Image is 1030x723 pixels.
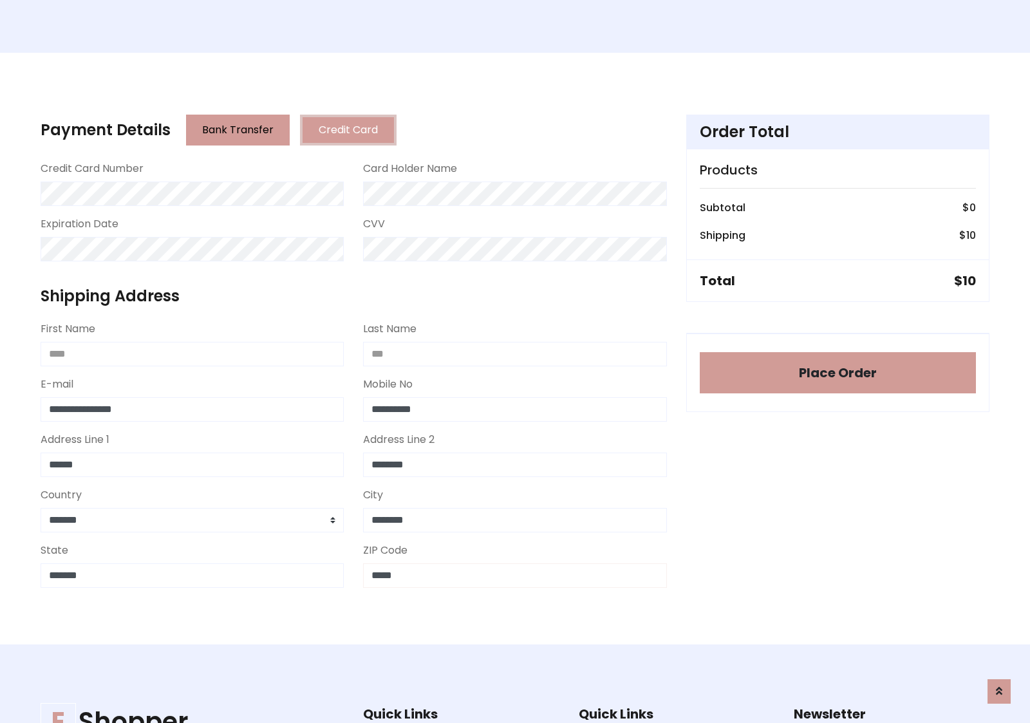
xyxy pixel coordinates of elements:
h5: Quick Links [363,706,559,722]
label: Credit Card Number [41,161,144,176]
h6: Subtotal [700,202,745,214]
label: CVV [363,216,385,232]
h5: Products [700,162,976,178]
label: Last Name [363,321,417,337]
label: ZIP Code [363,543,407,558]
label: State [41,543,68,558]
button: Credit Card [300,115,397,146]
h6: Shipping [700,229,745,241]
label: Address Line 2 [363,432,435,447]
span: 0 [969,200,976,215]
label: Expiration Date [41,216,118,232]
h5: Total [700,273,735,288]
button: Place Order [700,352,976,393]
h4: Payment Details [41,121,171,140]
span: 10 [962,272,976,290]
label: Card Holder Name [363,161,457,176]
h6: $ [959,229,976,241]
span: 10 [966,228,976,243]
h4: Shipping Address [41,287,667,306]
label: First Name [41,321,95,337]
label: Country [41,487,82,503]
label: Mobile No [363,377,413,392]
label: City [363,487,383,503]
h5: Quick Links [579,706,774,722]
label: Address Line 1 [41,432,109,447]
button: Bank Transfer [186,115,290,146]
h5: $ [954,273,976,288]
h5: Newsletter [794,706,989,722]
label: E-mail [41,377,73,392]
h4: Order Total [700,123,976,142]
h6: $ [962,202,976,214]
